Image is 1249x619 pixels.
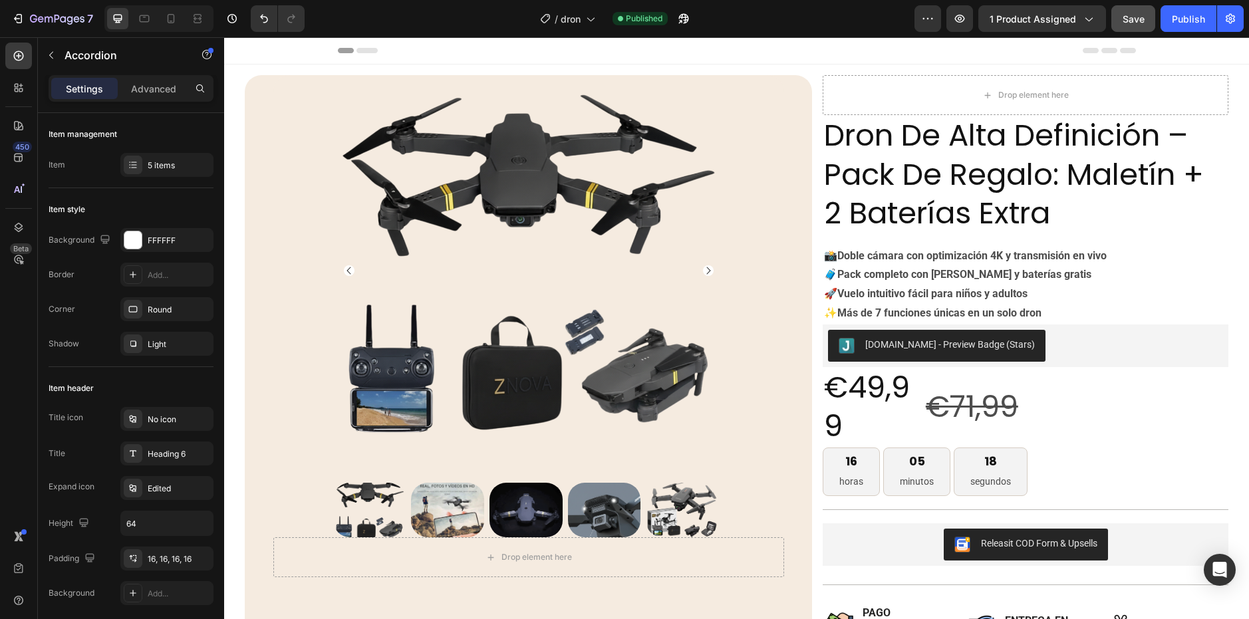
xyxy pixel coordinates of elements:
p: 📸 [600,209,1003,229]
p: 🧳 [600,228,1003,247]
div: Padding [49,550,98,568]
img: Judgeme.png [615,301,630,316]
div: Undo/Redo [251,5,305,32]
span: 1 product assigned [990,12,1076,26]
button: Releasit COD Form & Upsells [720,491,884,523]
div: [DOMAIN_NAME] - Preview Badge (Stars) [641,301,811,314]
button: Carousel Next Arrow [479,228,489,239]
div: Item [49,159,65,171]
div: Title [49,447,65,459]
strong: Doble cámara con optimización 4K y transmisión en vivo [613,212,883,225]
p: ✨ [600,267,1003,286]
div: Item management [49,128,117,140]
div: 16, 16, 16, 16 [148,553,210,565]
div: Item header [49,382,94,394]
p: PAGO CONTRAREEMBOLSO [638,568,718,616]
div: Drop element here [774,53,845,63]
img: Alt Image [599,575,632,608]
input: Auto [121,511,213,535]
div: 16 [615,416,639,432]
p: segundos [746,436,787,453]
p: 7 [87,11,93,27]
div: Item style [49,203,85,215]
button: 7 [5,5,99,32]
div: €71,99 [700,349,1004,391]
span: / [555,12,558,26]
div: Releasit COD Form & Upsells [757,499,873,513]
div: 18 [746,416,787,432]
button: Publish [1161,5,1216,32]
img: Alt Image [741,575,774,608]
div: 05 [676,416,710,432]
p: Advanced [131,82,176,96]
div: Corner [49,303,75,315]
p: Settings [66,82,103,96]
h2: dron de alta definición – pack de regalo: maletín + 2 baterías extra [599,78,1004,197]
div: €49,99 [599,330,700,410]
strong: Vuelo intuitivo fácil para niños y adultos [613,250,803,263]
div: Background [49,231,113,249]
img: CKKYs5695_ICEAE=.webp [730,499,746,515]
div: Beta [10,243,32,254]
img: Alt Image [883,575,916,608]
div: Publish [1172,12,1205,26]
div: Height [49,515,92,533]
p: minutos [676,436,710,453]
div: Heading 6 [148,448,210,460]
button: Judge.me - Preview Badge (Stars) [604,293,821,324]
strong: Más de 7 funciones únicas en un solo dron [613,269,817,282]
iframe: Design area [224,37,1249,619]
div: Add... [148,269,210,281]
div: Border [49,269,74,281]
div: 5 items [148,160,210,172]
div: FFFFFF [148,235,210,247]
p: ENTREGA EN 24/48H [781,576,861,608]
span: dron [561,12,581,26]
p: horas [615,436,639,453]
button: 1 product assigned [978,5,1106,32]
div: Drop element here [277,515,348,525]
div: Edited [148,483,210,495]
div: Round [148,304,210,316]
div: Open Intercom Messenger [1204,554,1236,586]
button: Save [1111,5,1155,32]
span: Save [1123,13,1145,25]
strong: Pack completo con [PERSON_NAME] y baterías gratis [613,231,867,243]
div: Add... [148,588,210,600]
div: Background [49,587,94,599]
div: Expand icon [49,481,94,493]
div: 450 [13,142,32,152]
div: Light [148,338,210,350]
p: 🚀 [600,247,1003,267]
p: Accordion [65,47,178,63]
span: Published [626,13,662,25]
div: Shadow [49,338,79,350]
div: No icon [148,414,210,426]
div: Title icon [49,412,83,424]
